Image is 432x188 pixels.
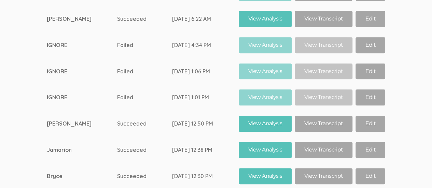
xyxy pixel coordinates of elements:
[295,116,352,132] a: View Transcript
[239,168,292,184] a: View Analysis
[356,89,385,105] a: Edit
[239,63,292,79] a: View Analysis
[295,89,352,105] a: View Transcript
[239,116,292,132] a: View Analysis
[172,111,239,137] td: [DATE] 12:50 PM
[117,32,172,58] td: Failed
[47,6,117,32] td: [PERSON_NAME]
[356,11,385,27] a: Edit
[356,116,385,132] a: Edit
[172,137,239,163] td: [DATE] 12:38 PM
[295,168,352,184] a: View Transcript
[47,32,117,58] td: IGNORE
[398,155,432,188] iframe: Chat Widget
[47,137,117,163] td: Jamarion
[295,11,352,27] a: View Transcript
[47,84,117,111] td: IGNORE
[356,37,385,53] a: Edit
[239,142,292,158] a: View Analysis
[172,84,239,111] td: [DATE] 1:01 PM
[172,6,239,32] td: [DATE] 6:22 AM
[117,58,172,85] td: Failed
[117,137,172,163] td: Succeeded
[239,11,292,27] a: View Analysis
[356,63,385,79] a: Edit
[239,89,292,105] a: View Analysis
[47,58,117,85] td: IGNORE
[356,142,385,158] a: Edit
[47,111,117,137] td: [PERSON_NAME]
[295,142,352,158] a: View Transcript
[295,37,352,53] a: View Transcript
[117,84,172,111] td: Failed
[239,37,292,53] a: View Analysis
[295,63,352,79] a: View Transcript
[172,32,239,58] td: [DATE] 4:34 PM
[117,6,172,32] td: Succeeded
[117,111,172,137] td: Succeeded
[172,58,239,85] td: [DATE] 1:06 PM
[356,168,385,184] a: Edit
